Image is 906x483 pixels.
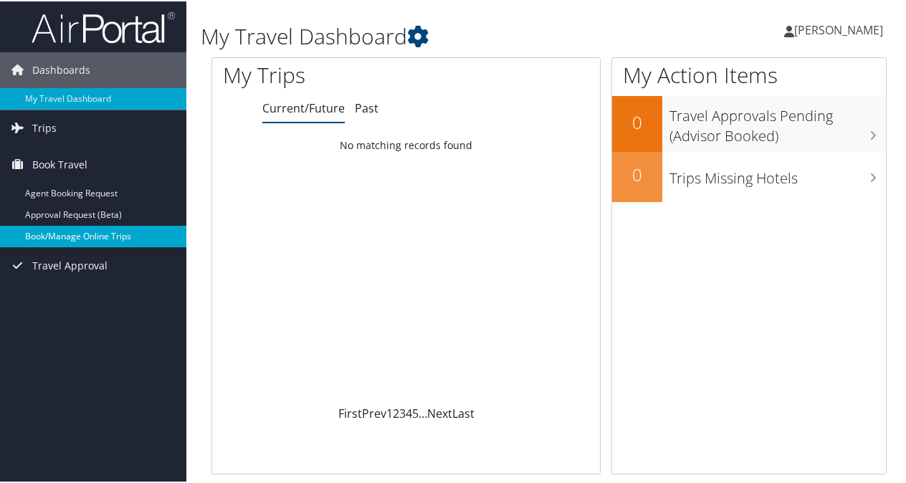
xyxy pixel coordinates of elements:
a: First [338,404,362,420]
span: … [419,404,427,420]
a: 4 [406,404,412,420]
h1: My Trips [223,59,428,89]
h1: My Travel Dashboard [201,20,665,50]
a: 5 [412,404,419,420]
a: Last [452,404,475,420]
a: 1 [386,404,393,420]
a: Next [427,404,452,420]
td: No matching records found [212,131,600,157]
h3: Travel Approvals Pending (Advisor Booked) [669,97,886,145]
a: Past [355,99,378,115]
h1: My Action Items [612,59,886,89]
span: Book Travel [32,145,87,181]
a: [PERSON_NAME] [784,7,897,50]
span: Travel Approval [32,247,108,282]
a: 2 [393,404,399,420]
a: 0Travel Approvals Pending (Advisor Booked) [612,95,886,150]
a: Current/Future [262,99,345,115]
a: 3 [399,404,406,420]
span: [PERSON_NAME] [794,21,883,37]
span: Dashboards [32,51,90,87]
h3: Trips Missing Hotels [669,160,886,187]
a: Prev [362,404,386,420]
h2: 0 [612,161,662,186]
img: airportal-logo.png [32,9,175,43]
span: Trips [32,109,57,145]
a: 0Trips Missing Hotels [612,150,886,201]
h2: 0 [612,109,662,133]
